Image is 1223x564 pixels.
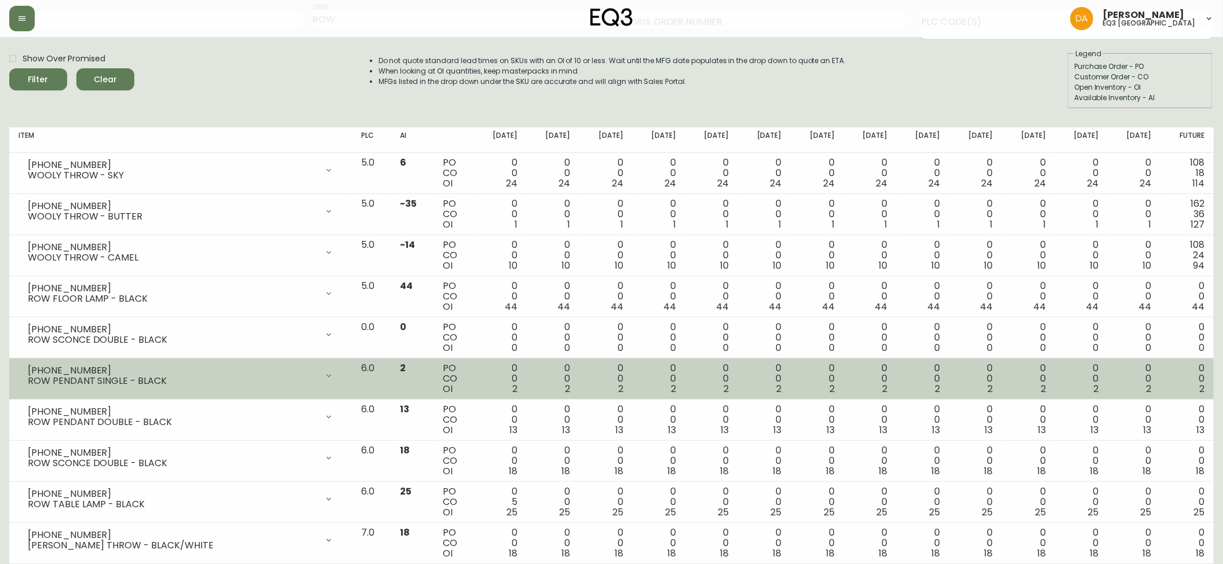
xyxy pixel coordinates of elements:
div: 0 0 [483,404,517,435]
legend: Legend [1074,49,1103,59]
span: 13 [774,423,782,437]
span: -14 [400,238,415,251]
div: 0 0 [958,158,993,189]
span: 6 [400,156,406,169]
td: 6.0 [352,358,391,400]
span: 10 [615,259,623,272]
div: 0 0 [747,404,781,435]
div: 0 0 [695,158,729,189]
div: 0 0 [1064,363,1099,394]
span: 24 [664,177,676,190]
div: 0 0 [1117,404,1151,435]
td: 5.0 [352,194,391,235]
div: [PHONE_NUMBER] [28,201,317,211]
div: [PHONE_NUMBER]ROW FLOOR LAMP - BLACK [19,281,343,306]
div: ROW SCONCE DOUBLE - BLACK [28,458,317,468]
div: 0 0 [536,363,570,394]
span: 24 [1087,177,1099,190]
div: 0 0 [536,404,570,435]
span: 44 [1192,300,1204,313]
th: [DATE] [474,127,527,153]
div: 0 0 [589,445,623,477]
span: 13 [1038,423,1046,437]
span: 24 [770,177,782,190]
span: [PERSON_NAME] [1103,10,1184,20]
span: 1 [726,218,729,231]
div: 0 0 [589,158,623,189]
span: 2 [618,382,623,395]
span: 127 [1191,218,1204,231]
span: 44 [1139,300,1152,313]
div: 0 0 [853,363,887,394]
div: [PHONE_NUMBER]ROW PENDANT SINGLE - BLACK [19,363,343,389]
div: 0 0 [800,445,835,477]
div: [PHONE_NUMBER] [28,365,317,376]
div: 0 0 [1170,281,1204,312]
span: 0 [987,341,993,354]
span: 24 [717,177,729,190]
span: 2 [935,382,940,395]
div: 0 0 [1064,158,1099,189]
div: [PHONE_NUMBER] [28,448,317,458]
div: 0 0 [589,199,623,230]
div: 108 18 [1170,158,1204,189]
span: Show Over Promised [23,53,105,65]
div: [PHONE_NUMBER]ROW TABLE LAMP - BLACK [19,486,343,512]
span: 2 [565,382,570,395]
div: 0 0 [483,445,517,477]
div: 0 0 [589,363,623,394]
div: 0 0 [958,363,993,394]
span: 2 [512,382,517,395]
div: 0 0 [853,281,887,312]
div: [PHONE_NUMBER] [28,406,317,417]
div: 0 0 [536,281,570,312]
span: 13 [562,423,570,437]
span: 13 [721,423,729,437]
span: 13 [1196,423,1204,437]
div: 0 0 [906,199,940,230]
th: [DATE] [738,127,791,153]
div: 0 0 [1012,404,1046,435]
span: 24 [982,177,993,190]
th: [DATE] [685,127,738,153]
div: [PHONE_NUMBER]WOOLY THROW - SKY [19,158,343,183]
div: 0 0 [1064,199,1099,230]
span: 0 [512,341,517,354]
div: 0 0 [483,281,517,312]
div: 0 0 [1117,158,1151,189]
span: 44 [716,300,729,313]
div: 0 0 [695,322,729,353]
div: 0 0 [695,199,729,230]
th: [DATE] [791,127,844,153]
div: 0 0 [853,240,887,271]
div: 0 0 [800,199,835,230]
div: 162 36 [1170,199,1204,230]
div: [PERSON_NAME] THROW - BLACK/WHITE [28,540,317,551]
span: -35 [400,197,417,210]
div: 0 0 [1064,322,1099,353]
div: [PHONE_NUMBER] [28,489,317,499]
span: 44 [505,300,517,313]
div: ROW FLOOR LAMP - BLACK [28,294,317,304]
span: 44 [1086,300,1099,313]
td: 0.0 [352,317,391,358]
div: [PHONE_NUMBER]WOOLY THROW - BUTTER [19,199,343,224]
span: 1 [832,218,835,231]
td: 6.0 [352,400,391,441]
div: PO CO [443,281,465,312]
span: 24 [1140,177,1152,190]
span: 0 [670,341,676,354]
div: 0 0 [642,445,676,477]
th: [DATE] [949,127,1002,153]
div: 0 0 [958,199,993,230]
span: 13 [932,423,940,437]
span: 2 [988,382,993,395]
span: 10 [1143,259,1152,272]
td: 5.0 [352,235,391,276]
span: 24 [559,177,570,190]
div: ROW PENDANT SINGLE - BLACK [28,376,317,386]
div: Open Inventory - OI [1074,82,1206,93]
span: 2 [400,361,406,375]
div: WOOLY THROW - SKY [28,170,317,181]
div: [PHONE_NUMBER]ROW PENDANT DOUBLE - BLACK [19,404,343,430]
